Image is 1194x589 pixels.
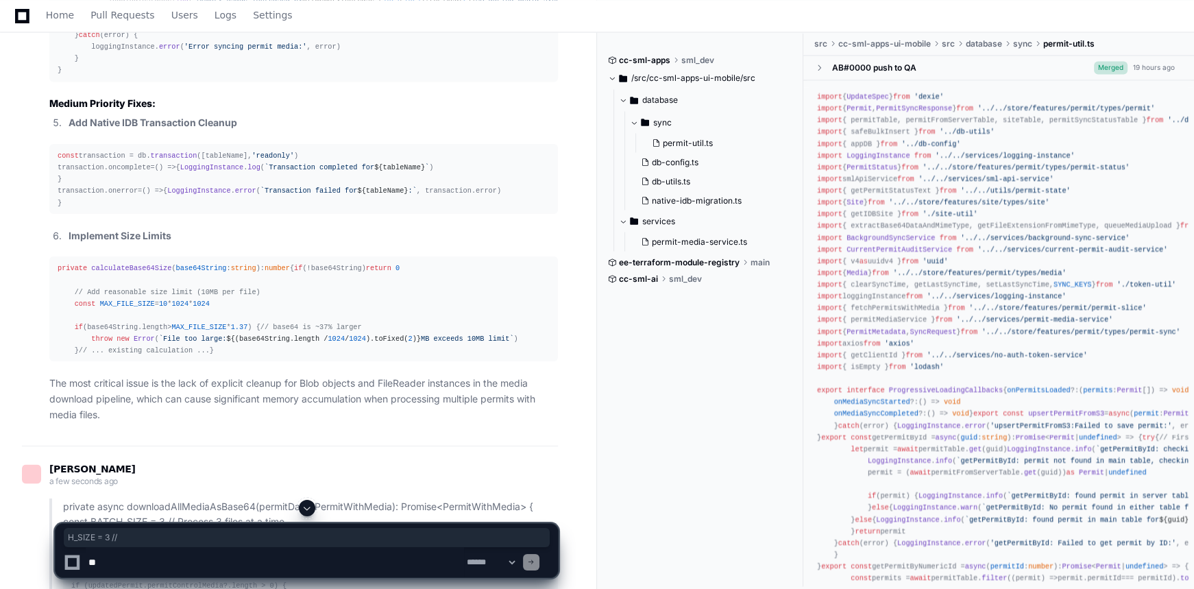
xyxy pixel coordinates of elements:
[893,269,1067,277] span: '../../store/features/permit/types/media'
[171,11,198,19] span: Users
[619,210,793,232] button: services
[1083,386,1151,394] span: : []
[476,186,497,194] span: error
[936,457,953,465] span: info
[965,422,986,430] span: error
[1094,61,1128,74] span: Merged
[176,263,227,272] span: base64String
[961,234,1130,242] span: '../../services/background-sync-service'
[349,334,366,342] span: 1024
[635,152,785,171] button: db-config.ts
[817,163,842,171] span: import
[395,263,400,272] span: 0
[49,97,156,109] strong: Medium Priority Fixes:
[619,273,658,284] span: cc-sml-ai
[247,163,260,171] span: log
[142,322,167,330] span: length
[252,151,294,159] span: 'readonly'
[265,263,290,272] span: number
[961,433,978,442] span: guid
[227,334,421,342] span: ${(base64String.length / / ).toFixed( )}
[630,213,638,229] svg: Directory
[846,104,872,112] span: Permit
[167,186,230,194] span: LoggingInstance
[905,292,923,300] span: from
[817,257,842,265] span: import
[681,55,714,66] span: sml_dev
[817,339,842,348] span: import
[171,299,188,307] span: 1024
[184,43,307,51] span: 'Error syncing permit media:'
[918,175,1053,183] span: '../../services/sml-api-service'
[1075,445,1092,453] span: info
[817,304,842,312] span: import
[1043,38,1095,49] span: permit-util.ts
[923,257,948,265] span: 'uuid'
[1117,280,1175,289] span: './token-util'
[872,269,889,277] span: from
[851,445,863,453] span: let
[814,38,827,49] span: src
[914,93,944,101] span: 'dexie'
[49,463,136,474] span: [PERSON_NAME]
[260,186,417,194] span: `Transaction failed for :`
[142,186,163,194] span: () =>
[940,187,957,195] span: from
[876,104,952,112] span: PermitSyncResponse
[1049,433,1075,442] span: Permit
[901,163,918,171] span: from
[885,339,914,348] span: 'axios'
[641,114,649,130] svg: Directory
[834,409,918,418] span: onMediaSyncCompleted
[100,299,155,307] span: MAX_FILE_SIZE
[817,269,842,277] span: import
[134,334,155,342] span: Error
[1096,280,1113,289] span: from
[1007,386,1070,394] span: onPermitsLoaded
[1079,386,1167,394] span: ( ) =>
[631,73,755,84] span: /src/cc-sml-apps-ui-mobile/src
[948,304,965,312] span: from
[901,210,918,218] span: from
[956,245,973,254] span: from
[231,322,248,330] span: 1.37
[260,322,362,330] span: // base64 is ~37% larger
[817,128,842,136] span: import
[817,315,842,324] span: import
[817,234,842,242] span: import
[880,140,897,148] span: from
[79,31,100,39] span: catch
[193,299,210,307] span: 1024
[817,175,842,183] span: import
[49,375,558,422] p: The most critical issue is the lack of explicit cleanup for Blob objects and FileReader instances...
[215,11,236,19] span: Logs
[956,104,973,112] span: from
[817,187,842,195] span: import
[1028,409,1104,418] span: upsertPermitFromS3
[1013,38,1032,49] span: sync
[817,386,842,394] span: export
[91,263,171,272] span: calculateBase64Size
[253,11,292,19] span: Settings
[642,215,675,226] span: services
[817,104,842,112] span: import
[817,93,842,101] span: import
[630,111,793,133] button: sync
[936,433,957,442] span: async
[990,422,1172,430] span: 'upsertPermitFromS3:Failed to save permit:'
[652,176,690,187] span: db-utils.ts
[973,409,999,418] span: export
[846,152,910,160] span: LoggingInstance
[1053,280,1091,289] span: SYNC_KEYS
[817,328,842,336] span: import
[817,210,842,218] span: import
[846,386,884,394] span: interface
[868,457,931,465] span: LoggingInstance
[1134,409,1159,418] span: permit
[977,245,1167,254] span: '../../services/current-permit-audit-service'
[652,195,742,206] span: native-idb-migration.ts
[846,198,864,206] span: Site
[817,363,842,371] span: import
[91,334,112,342] span: throw
[90,11,154,19] span: Pull Requests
